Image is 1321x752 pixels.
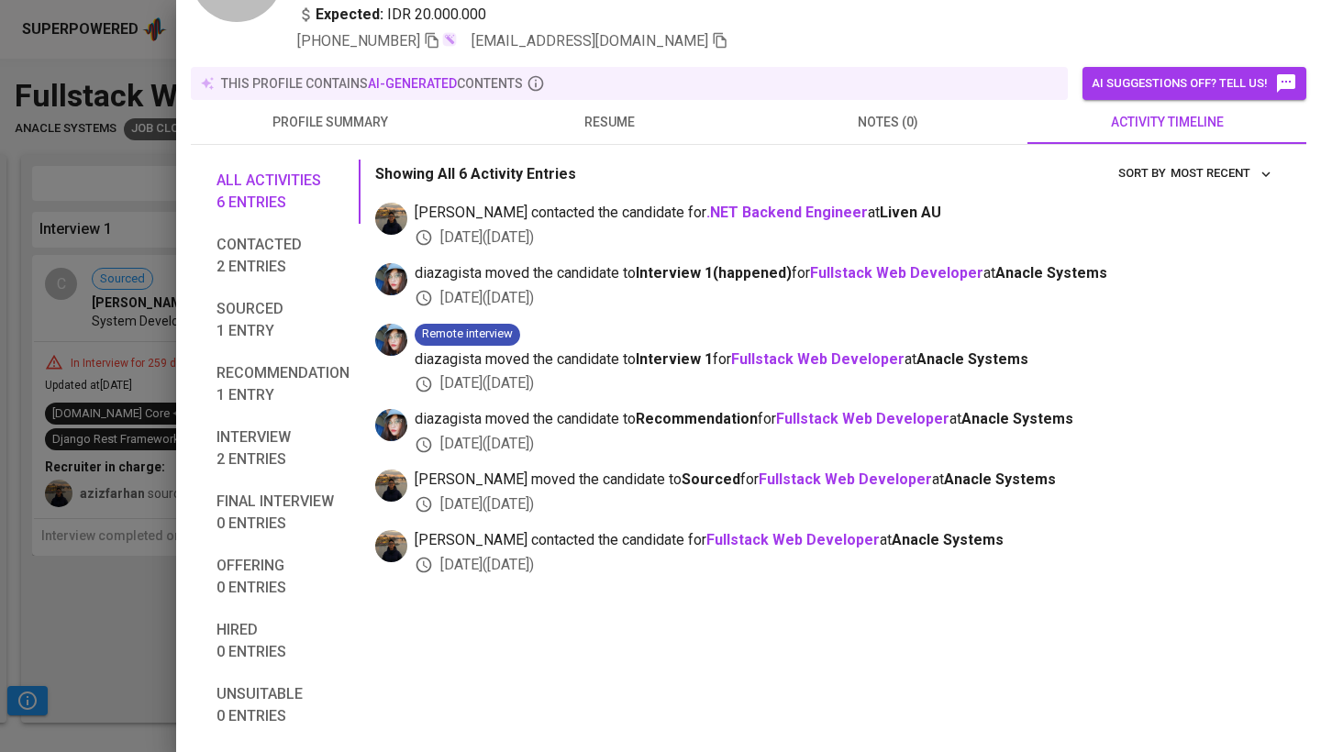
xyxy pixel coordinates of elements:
[995,264,1107,282] span: Anacle Systems
[415,470,1277,491] span: [PERSON_NAME] moved the candidate to for at
[216,426,350,470] span: Interview 2 entries
[216,362,350,406] span: Recommendation 1 entry
[1166,160,1277,188] button: sort by
[636,350,713,368] b: Interview 1
[375,409,407,441] img: diazagista@glints.com
[682,470,740,488] b: Sourced
[415,349,1277,370] span: diazagista moved the candidate to for at
[216,170,350,214] span: All activities 6 entries
[415,530,1277,551] span: [PERSON_NAME] contacted the candidate for at
[944,470,1056,488] span: Anacle Systems
[706,204,868,221] a: .NET Backend Engineer
[1038,111,1295,134] span: activity timeline
[636,264,792,282] b: Interview 1 ( happened )
[1082,67,1306,100] button: AI suggestions off? Tell us!
[1092,72,1297,94] span: AI suggestions off? Tell us!
[297,4,486,26] div: IDR 20.000.000
[916,350,1028,368] span: Anacle Systems
[415,494,1277,515] div: [DATE] ( [DATE] )
[706,531,880,548] a: Fullstack Web Developer
[472,32,708,50] span: [EMAIL_ADDRESS][DOMAIN_NAME]
[1171,163,1272,184] span: Most Recent
[880,204,941,221] span: Liven AU
[375,203,407,235] img: aziz.farhan@glints.com
[316,4,383,26] b: Expected:
[415,434,1277,455] div: [DATE] ( [DATE] )
[961,410,1073,427] span: Anacle Systems
[415,555,1277,576] div: [DATE] ( [DATE] )
[375,324,407,356] img: diazagista@glints.com
[892,531,1004,548] span: Anacle Systems
[415,263,1277,284] span: diazagista moved the candidate to for at
[216,298,350,342] span: Sourced 1 entry
[415,409,1277,430] span: diazagista moved the candidate to for at
[415,373,1277,394] div: [DATE] ( [DATE] )
[216,491,350,535] span: Final interview 0 entries
[415,326,520,343] span: Remote interview
[375,470,407,502] img: aziz.farhan@glints.com
[216,619,350,663] span: Hired 0 entries
[442,32,457,47] img: magic_wand.svg
[415,288,1277,309] div: [DATE] ( [DATE] )
[216,683,350,727] span: Unsuitable 0 entries
[375,163,576,185] p: Showing All 6 Activity Entries
[810,264,983,282] a: Fullstack Web Developer
[216,555,350,599] span: Offering 0 entries
[415,203,1277,224] span: [PERSON_NAME] contacted the candidate for at
[481,111,738,134] span: resume
[375,263,407,295] img: diazagista@glints.com
[415,227,1277,249] div: [DATE] ( [DATE] )
[375,530,407,562] img: aziz.farhan@glints.com
[202,111,459,134] span: profile summary
[216,234,350,278] span: Contacted 2 entries
[759,470,932,488] a: Fullstack Web Developer
[1118,166,1166,180] span: sort by
[760,111,1016,134] span: notes (0)
[368,76,457,91] span: AI-generated
[776,410,949,427] a: Fullstack Web Developer
[636,410,758,427] b: Recommendation
[297,32,420,50] span: [PHONE_NUMBER]
[221,74,523,93] p: this profile contains contents
[731,350,905,368] a: Fullstack Web Developer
